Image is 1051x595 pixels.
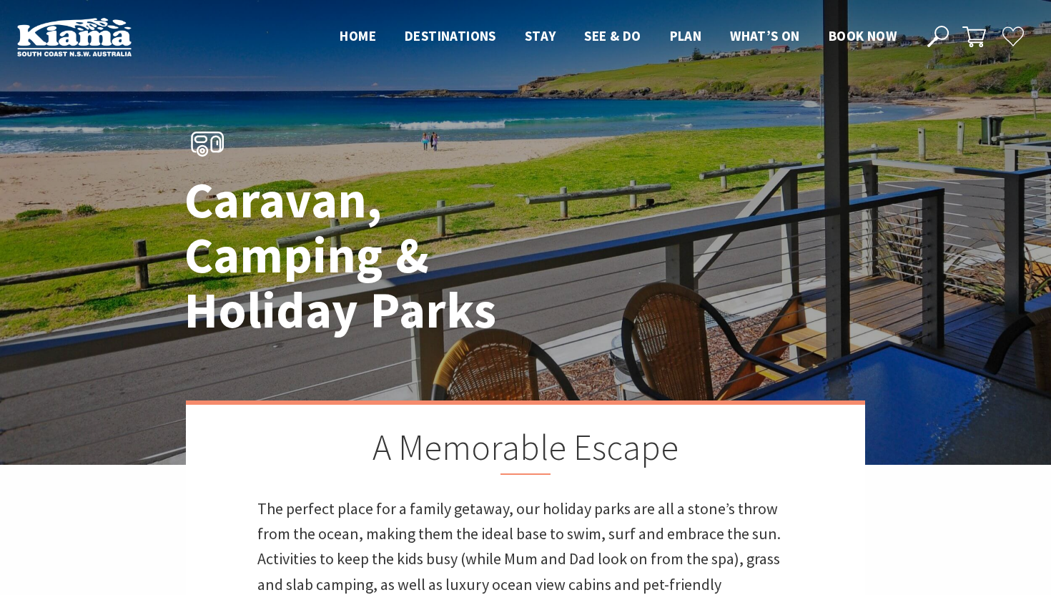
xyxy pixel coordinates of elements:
[184,173,588,338] h1: Caravan, Camping & Holiday Parks
[340,27,376,44] span: Home
[257,426,794,475] h2: A Memorable Escape
[17,17,132,56] img: Kiama Logo
[325,25,911,49] nav: Main Menu
[405,27,496,44] span: Destinations
[525,27,556,44] span: Stay
[829,27,897,44] span: Book now
[670,27,702,44] span: Plan
[730,27,800,44] span: What’s On
[584,27,641,44] span: See & Do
